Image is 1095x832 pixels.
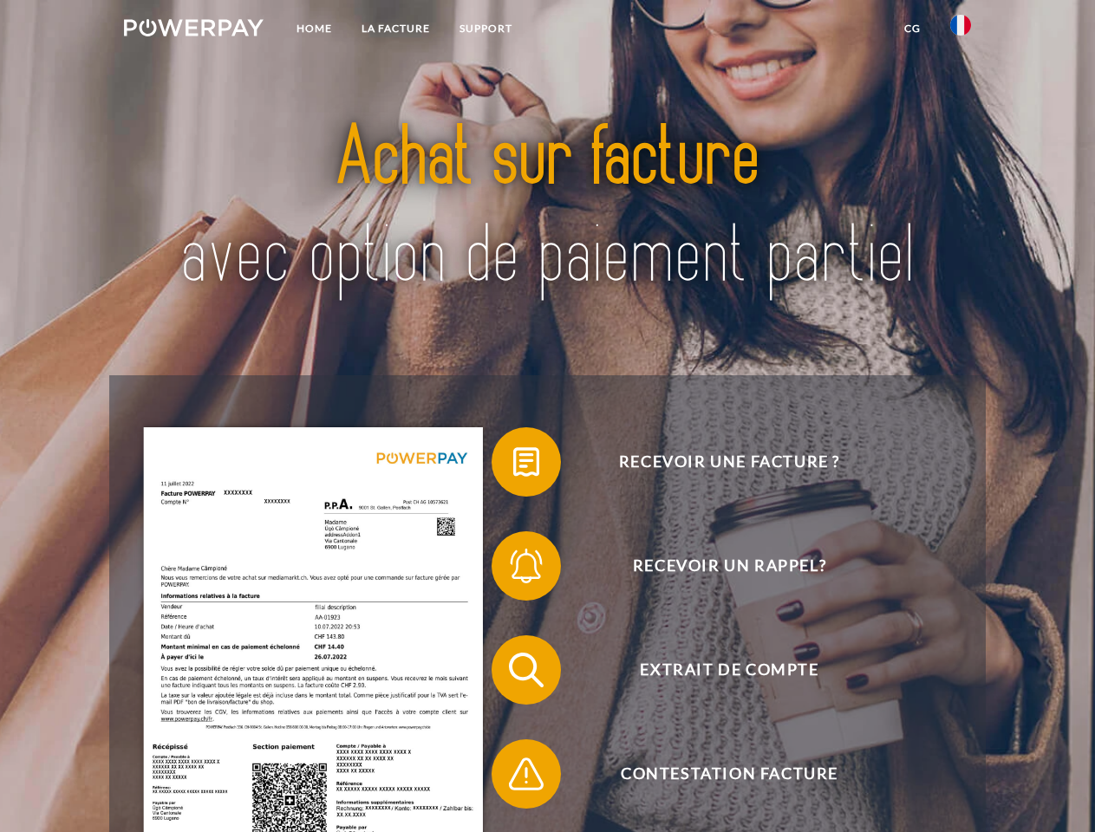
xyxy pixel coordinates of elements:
[505,648,548,692] img: qb_search.svg
[890,13,935,44] a: CG
[445,13,527,44] a: Support
[492,739,942,809] button: Contestation Facture
[517,427,942,497] span: Recevoir une facture ?
[492,427,942,497] button: Recevoir une facture ?
[517,531,942,601] span: Recevoir un rappel?
[517,739,942,809] span: Contestation Facture
[517,635,942,705] span: Extrait de compte
[124,19,264,36] img: logo-powerpay-white.svg
[166,83,929,332] img: title-powerpay_fr.svg
[505,544,548,588] img: qb_bell.svg
[950,15,971,36] img: fr
[505,752,548,796] img: qb_warning.svg
[505,440,548,484] img: qb_bill.svg
[492,531,942,601] button: Recevoir un rappel?
[347,13,445,44] a: LA FACTURE
[492,635,942,705] button: Extrait de compte
[282,13,347,44] a: Home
